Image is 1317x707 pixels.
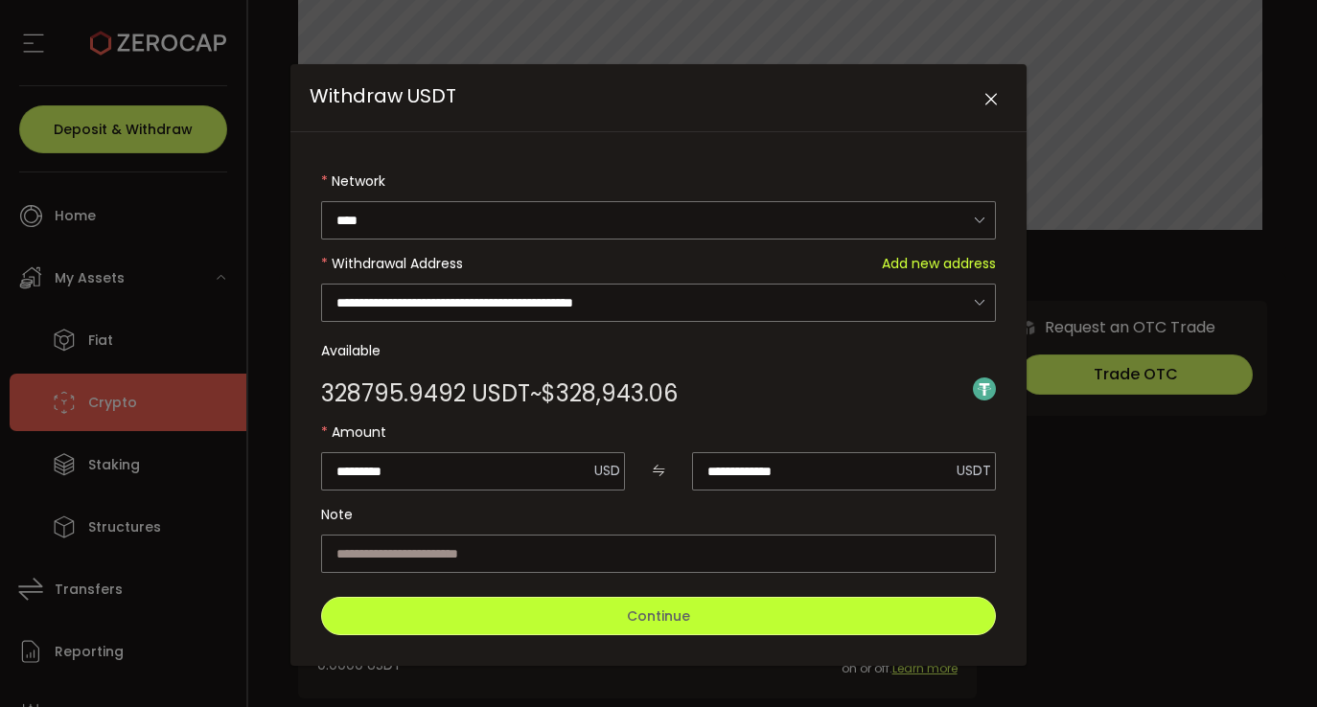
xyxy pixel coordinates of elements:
[321,382,678,405] div: ~
[290,64,1027,666] div: Withdraw USDT
[974,83,1007,117] button: Close
[321,413,996,451] label: Amount
[882,244,996,283] span: Add new address
[957,461,991,480] span: USDT
[321,331,996,370] label: Available
[321,495,996,534] label: Note
[321,382,530,405] span: 328795.9492 USDT
[332,254,463,273] span: Withdrawal Address
[321,597,996,635] button: Continue
[594,461,620,480] span: USD
[542,382,678,405] span: $328,943.06
[1221,615,1317,707] iframe: Chat Widget
[310,82,456,109] span: Withdraw USDT
[321,162,996,200] label: Network
[627,606,690,626] span: Continue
